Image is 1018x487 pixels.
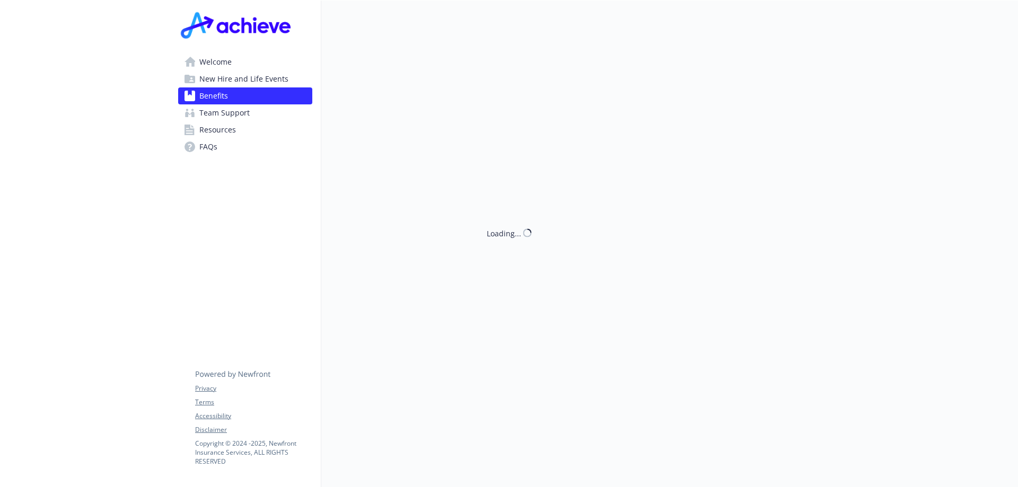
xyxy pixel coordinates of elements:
a: Terms [195,397,312,407]
span: New Hire and Life Events [199,70,288,87]
a: Privacy [195,384,312,393]
span: Resources [199,121,236,138]
span: Team Support [199,104,250,121]
p: Copyright © 2024 - 2025 , Newfront Insurance Services, ALL RIGHTS RESERVED [195,439,312,466]
div: Loading... [487,227,521,238]
a: Accessibility [195,411,312,421]
span: Welcome [199,54,232,70]
a: Resources [178,121,312,138]
a: Disclaimer [195,425,312,435]
span: Benefits [199,87,228,104]
a: New Hire and Life Events [178,70,312,87]
a: Team Support [178,104,312,121]
span: FAQs [199,138,217,155]
a: FAQs [178,138,312,155]
a: Benefits [178,87,312,104]
a: Welcome [178,54,312,70]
